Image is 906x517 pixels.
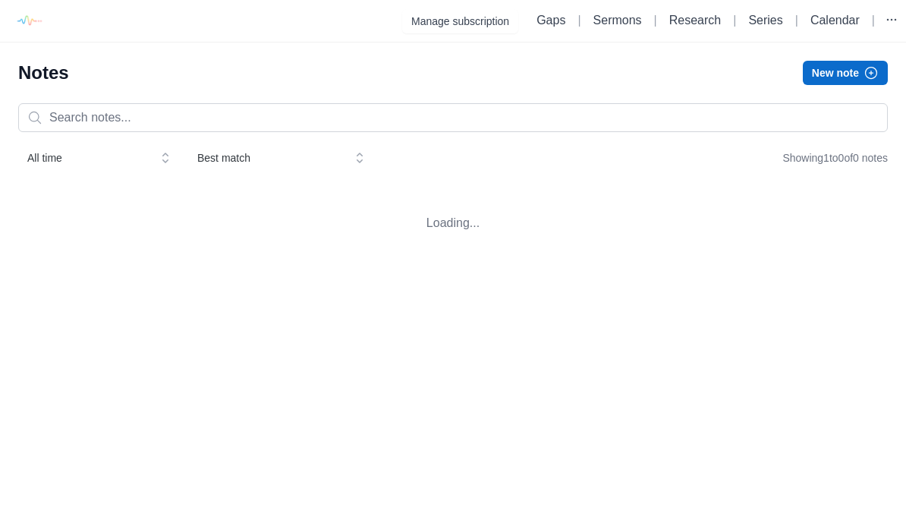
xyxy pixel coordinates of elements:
button: All time [18,144,179,172]
li: | [571,11,587,30]
a: Gaps [536,14,565,27]
li: | [648,11,663,30]
span: Best match [197,150,343,166]
button: Best match [188,144,373,172]
button: Manage subscription [402,9,518,33]
li: | [789,11,804,30]
a: Calendar [810,14,860,27]
a: Sermons [593,14,642,27]
input: Search notes... [18,103,888,132]
p: Loading... [18,190,888,257]
li: | [866,11,881,30]
img: logo [11,4,46,38]
a: Series [748,14,782,27]
button: New note [803,61,888,85]
div: Showing 1 to 0 of 0 notes [782,144,888,172]
h1: Notes [18,61,69,85]
li: | [727,11,742,30]
a: Research [669,14,721,27]
span: All time [27,150,149,166]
